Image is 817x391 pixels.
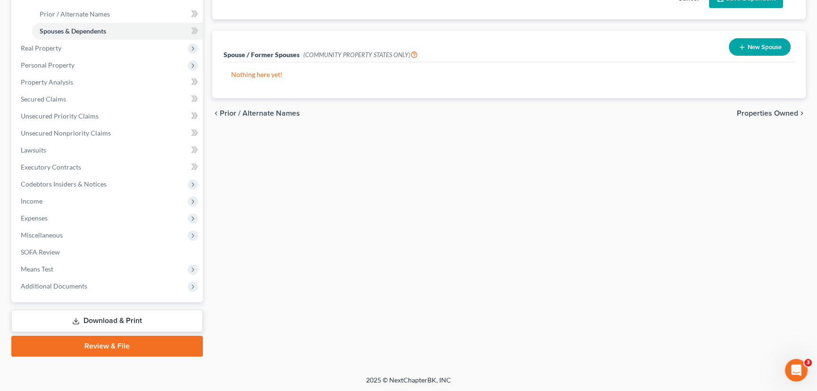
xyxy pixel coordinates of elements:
[40,27,106,35] span: Spouses & Dependents
[737,110,798,117] span: Properties Owned
[220,110,300,117] span: Prior / Alternate Names
[21,95,66,103] span: Secured Claims
[729,38,791,56] button: New Spouse
[21,112,99,120] span: Unsecured Priority Claims
[13,91,203,108] a: Secured Claims
[798,110,806,117] i: chevron_right
[21,163,81,171] span: Executory Contracts
[212,110,300,117] button: chevron_left Prior / Alternate Names
[11,310,203,332] a: Download & Print
[11,336,203,357] a: Review & File
[737,110,806,117] button: Properties Owned chevron_right
[804,359,812,366] span: 3
[13,74,203,91] a: Property Analysis
[13,244,203,261] a: SOFA Review
[21,214,48,222] span: Expenses
[21,180,107,188] span: Codebtors Insiders & Notices
[21,197,42,205] span: Income
[21,248,60,256] span: SOFA Review
[21,129,111,137] span: Unsecured Nonpriority Claims
[40,10,110,18] span: Prior / Alternate Names
[21,265,53,273] span: Means Test
[13,108,203,125] a: Unsecured Priority Claims
[21,282,87,290] span: Additional Documents
[785,359,808,382] iframe: Intercom live chat
[13,142,203,159] a: Lawsuits
[32,6,203,23] a: Prior / Alternate Names
[224,51,300,59] span: Spouse / Former Spouses
[21,231,63,239] span: Miscellaneous
[231,70,787,79] p: Nothing here yet!
[13,125,203,142] a: Unsecured Nonpriority Claims
[21,61,75,69] span: Personal Property
[21,78,73,86] span: Property Analysis
[303,51,418,59] span: (COMMUNITY PROPERTY STATES ONLY)
[21,146,46,154] span: Lawsuits
[32,23,203,40] a: Spouses & Dependents
[21,44,61,52] span: Real Property
[212,110,220,117] i: chevron_left
[13,159,203,176] a: Executory Contracts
